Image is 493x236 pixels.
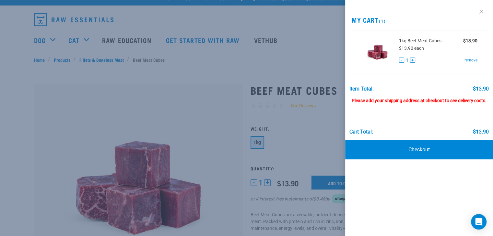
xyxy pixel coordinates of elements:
div: Item Total: [349,86,374,92]
h2: My Cart [345,16,493,24]
button: + [410,58,415,63]
a: Checkout [345,140,493,159]
div: $13.90 [473,86,488,92]
strong: $13.90 [463,38,477,43]
span: $13.90 each [399,46,424,51]
span: (1) [378,20,385,22]
button: - [399,58,404,63]
div: Cart total: [349,129,373,135]
a: remove [464,57,477,63]
div: Open Intercom Messenger [471,214,487,230]
img: Beef Meat Cubes [361,36,394,69]
span: 1kg Beef Meat Cubes [399,38,441,44]
div: Please add your shipping address at checkout to see delivery costs. [349,92,488,103]
div: $13.90 [473,129,488,135]
span: 1 [406,57,408,64]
